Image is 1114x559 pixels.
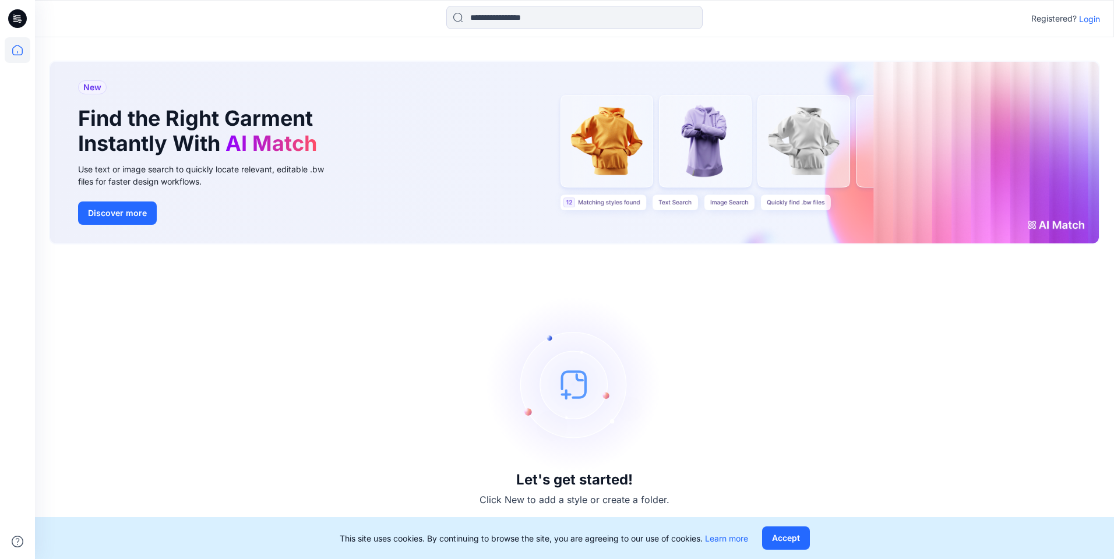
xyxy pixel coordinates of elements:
[83,80,101,94] span: New
[516,472,633,488] h3: Let's get started!
[78,106,323,156] h1: Find the Right Garment Instantly With
[78,201,157,225] button: Discover more
[705,533,748,543] a: Learn more
[762,526,810,550] button: Accept
[487,297,662,472] img: empty-state-image.svg
[340,532,748,544] p: This site uses cookies. By continuing to browse the site, you are agreeing to our use of cookies.
[78,163,340,187] div: Use text or image search to quickly locate relevant, editable .bw files for faster design workflows.
[225,130,317,156] span: AI Match
[480,493,669,507] p: Click New to add a style or create a folder.
[1031,12,1077,26] p: Registered?
[1079,13,1100,25] p: Login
